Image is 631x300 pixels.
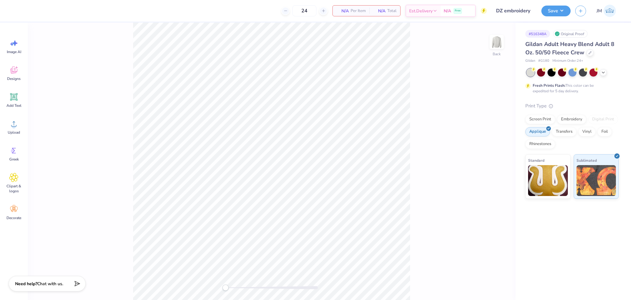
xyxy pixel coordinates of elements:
[528,157,544,164] span: Standard
[604,5,616,17] img: John Michael Binayas
[525,58,535,64] span: Gildan
[387,8,397,14] span: Total
[373,8,385,14] span: N/A
[594,5,619,17] a: JM
[533,83,609,94] div: This color can be expedited for 5 day delivery.
[6,103,21,108] span: Add Text
[409,8,433,14] span: Est. Delivery
[7,49,21,54] span: Image AI
[491,5,537,17] input: Untitled Design
[553,30,588,38] div: Original Proof
[538,58,549,64] span: # G180
[596,7,602,15] span: JM
[8,130,20,135] span: Upload
[552,58,583,64] span: Minimum Order: 24 +
[552,127,576,136] div: Transfers
[525,102,619,110] div: Print Type
[597,127,612,136] div: Foil
[455,9,461,13] span: Free
[9,157,19,162] span: Greek
[4,184,24,194] span: Clipart & logos
[557,115,586,124] div: Embroidery
[525,127,550,136] div: Applique
[491,36,503,48] img: Back
[351,8,366,14] span: Per Item
[525,40,614,56] span: Gildan Adult Heavy Blend Adult 8 Oz. 50/50 Fleece Crew
[578,127,596,136] div: Vinyl
[541,6,571,16] button: Save
[525,30,550,38] div: # 516348A
[533,83,565,88] strong: Fresh Prints Flash:
[222,285,229,291] div: Accessibility label
[525,140,555,149] div: Rhinestones
[7,76,21,81] span: Designs
[576,157,597,164] span: Sublimated
[525,115,555,124] div: Screen Print
[493,51,501,57] div: Back
[588,115,618,124] div: Digital Print
[292,5,316,16] input: – –
[444,8,451,14] span: N/A
[37,281,63,287] span: Chat with us.
[576,165,616,196] img: Sublimated
[6,215,21,220] span: Decorate
[528,165,568,196] img: Standard
[336,8,349,14] span: N/A
[15,281,37,287] strong: Need help?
